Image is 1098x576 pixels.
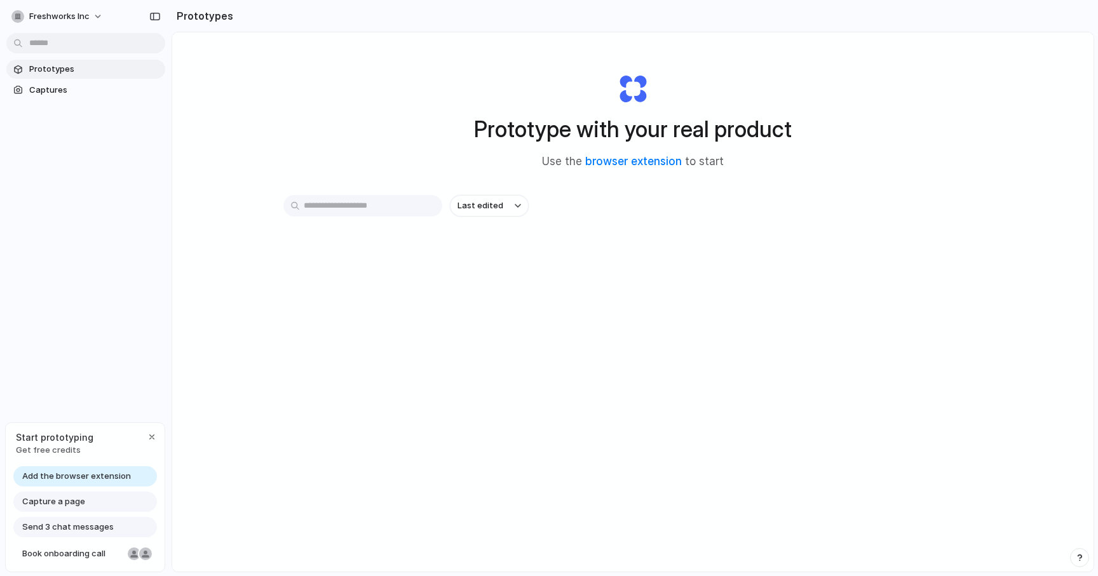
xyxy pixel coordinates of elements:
[6,60,165,79] a: Prototypes
[474,112,792,146] h1: Prototype with your real product
[6,81,165,100] a: Captures
[29,10,90,23] span: Freshworks Inc
[450,195,529,217] button: Last edited
[138,546,153,561] div: Christian Iacullo
[22,547,123,560] span: Book onboarding call
[29,63,160,76] span: Prototypes
[6,6,109,27] button: Freshworks Inc
[16,431,93,444] span: Start prototyping
[16,444,93,457] span: Get free credits
[126,546,142,561] div: Nicole Kubica
[457,199,503,212] span: Last edited
[22,470,131,483] span: Add the browser extension
[542,154,724,170] span: Use the to start
[13,544,157,564] a: Book onboarding call
[22,521,114,533] span: Send 3 chat messages
[172,8,233,23] h2: Prototypes
[29,84,160,97] span: Captures
[585,155,682,168] a: browser extension
[22,495,85,508] span: Capture a page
